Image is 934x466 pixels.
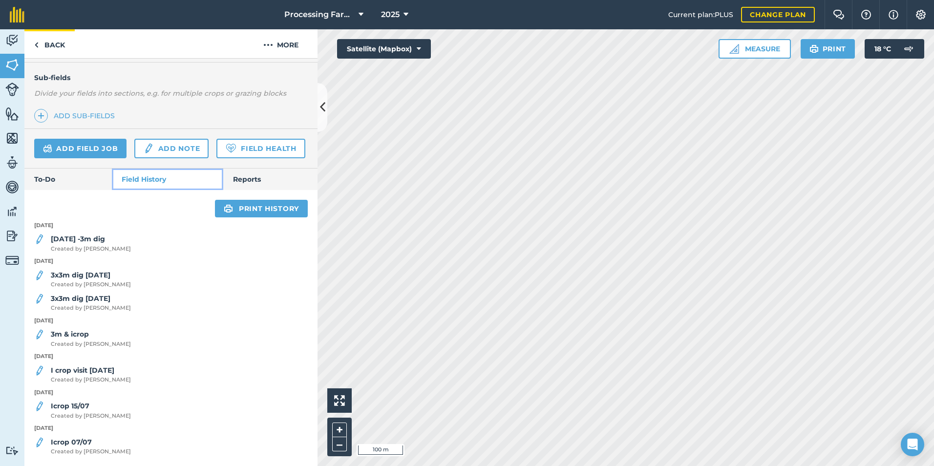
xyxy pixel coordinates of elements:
[38,110,44,122] img: svg+xml;base64,PHN2ZyB4bWxucz0iaHR0cDovL3d3dy53My5vcmcvMjAwMC9zdmciIHdpZHRoPSIxNCIgaGVpZ2h0PSIyNC...
[34,109,119,123] a: Add sub-fields
[5,131,19,146] img: svg+xml;base64,PHN2ZyB4bWxucz0iaHR0cDovL3d3dy53My5vcmcvMjAwMC9zdmciIHdpZHRoPSI1NiIgaGVpZ2h0PSI2MC...
[5,446,19,455] img: svg+xml;base64,PD94bWwgdmVyc2lvbj0iMS4wIiBlbmNvZGluZz0idXRmLTgiPz4KPCEtLSBHZW5lcmF0b3I6IEFkb2JlIE...
[34,437,45,448] img: svg+xml;base64,PD94bWwgdmVyc2lvbj0iMS4wIiBlbmNvZGluZz0idXRmLTgiPz4KPCEtLSBHZW5lcmF0b3I6IEFkb2JlIE...
[24,29,75,58] a: Back
[337,39,431,59] button: Satellite (Mapbox)
[332,423,347,437] button: +
[5,254,19,267] img: svg+xml;base64,PD94bWwgdmVyc2lvbj0iMS4wIiBlbmNvZGluZz0idXRmLTgiPz4KPCEtLSBHZW5lcmF0b3I6IEFkb2JlIE...
[741,7,815,22] a: Change plan
[51,280,131,289] span: Created by [PERSON_NAME]
[34,293,131,313] a: 3x3m dig [DATE]Created by [PERSON_NAME]
[112,169,223,190] a: Field History
[215,200,308,217] a: Print history
[801,39,855,59] button: Print
[34,233,45,245] img: svg+xml;base64,PD94bWwgdmVyc2lvbj0iMS4wIiBlbmNvZGluZz0idXRmLTgiPz4KPCEtLSBHZW5lcmF0b3I6IEFkb2JlIE...
[24,352,318,361] p: [DATE]
[24,257,318,266] p: [DATE]
[5,83,19,96] img: svg+xml;base64,PD94bWwgdmVyc2lvbj0iMS4wIiBlbmNvZGluZz0idXRmLTgiPz4KPCEtLSBHZW5lcmF0b3I6IEFkb2JlIE...
[34,293,45,305] img: svg+xml;base64,PD94bWwgdmVyc2lvbj0iMS4wIiBlbmNvZGluZz0idXRmLTgiPz4KPCEtLSBHZW5lcmF0b3I6IEFkb2JlIE...
[874,39,891,59] span: 18 ° C
[860,10,872,20] img: A question mark icon
[143,143,154,154] img: svg+xml;base64,PD94bWwgdmVyc2lvbj0iMS4wIiBlbmNvZGluZz0idXRmLTgiPz4KPCEtLSBHZW5lcmF0b3I6IEFkb2JlIE...
[915,10,927,20] img: A cog icon
[34,270,45,281] img: svg+xml;base64,PD94bWwgdmVyc2lvbj0iMS4wIiBlbmNvZGluZz0idXRmLTgiPz4KPCEtLSBHZW5lcmF0b3I6IEFkb2JlIE...
[719,39,791,59] button: Measure
[51,234,105,243] strong: [DATE] -3m dig
[223,169,318,190] a: Reports
[51,340,131,349] span: Created by [PERSON_NAME]
[34,329,45,340] img: svg+xml;base64,PD94bWwgdmVyc2lvbj0iMS4wIiBlbmNvZGluZz0idXRmLTgiPz4KPCEtLSBHZW5lcmF0b3I6IEFkb2JlIE...
[899,39,918,59] img: svg+xml;base64,PD94bWwgdmVyc2lvbj0iMS4wIiBlbmNvZGluZz0idXRmLTgiPz4KPCEtLSBHZW5lcmF0b3I6IEFkb2JlIE...
[34,365,45,377] img: svg+xml;base64,PD94bWwgdmVyc2lvbj0iMS4wIiBlbmNvZGluZz0idXRmLTgiPz4KPCEtLSBHZW5lcmF0b3I6IEFkb2JlIE...
[34,139,127,158] a: Add field job
[34,401,45,412] img: svg+xml;base64,PD94bWwgdmVyc2lvbj0iMS4wIiBlbmNvZGluZz0idXRmLTgiPz4KPCEtLSBHZW5lcmF0b3I6IEFkb2JlIE...
[5,204,19,219] img: svg+xml;base64,PD94bWwgdmVyc2lvbj0iMS4wIiBlbmNvZGluZz0idXRmLTgiPz4KPCEtLSBHZW5lcmF0b3I6IEFkb2JlIE...
[24,72,318,83] h4: Sub-fields
[5,229,19,243] img: svg+xml;base64,PD94bWwgdmVyc2lvbj0iMS4wIiBlbmNvZGluZz0idXRmLTgiPz4KPCEtLSBHZW5lcmF0b3I6IEFkb2JlIE...
[24,221,318,230] p: [DATE]
[5,180,19,194] img: svg+xml;base64,PD94bWwgdmVyc2lvbj0iMS4wIiBlbmNvZGluZz0idXRmLTgiPz4KPCEtLSBHZW5lcmF0b3I6IEFkb2JlIE...
[51,245,131,254] span: Created by [PERSON_NAME]
[216,139,305,158] a: Field Health
[34,39,39,51] img: svg+xml;base64,PHN2ZyB4bWxucz0iaHR0cDovL3d3dy53My5vcmcvMjAwMC9zdmciIHdpZHRoPSI5IiBoZWlnaHQ9IjI0Ii...
[34,329,131,348] a: 3m & icropCreated by [PERSON_NAME]
[865,39,924,59] button: 18 °C
[34,89,286,98] em: Divide your fields into sections, e.g. for multiple crops or grazing blocks
[51,271,110,279] strong: 3x3m dig [DATE]
[24,424,318,433] p: [DATE]
[334,395,345,406] img: Four arrows, one pointing top left, one top right, one bottom right and the last bottom left
[34,437,131,456] a: Icrop 07/07Created by [PERSON_NAME]
[263,39,273,51] img: svg+xml;base64,PHN2ZyB4bWxucz0iaHR0cDovL3d3dy53My5vcmcvMjAwMC9zdmciIHdpZHRoPSIyMCIgaGVpZ2h0PSIyNC...
[284,9,355,21] span: Processing Farms
[34,233,131,253] a: [DATE] -3m digCreated by [PERSON_NAME]
[51,447,131,456] span: Created by [PERSON_NAME]
[51,376,131,384] span: Created by [PERSON_NAME]
[24,169,112,190] a: To-Do
[51,304,131,313] span: Created by [PERSON_NAME]
[34,365,131,384] a: I crop visit [DATE]Created by [PERSON_NAME]
[889,9,898,21] img: svg+xml;base64,PHN2ZyB4bWxucz0iaHR0cDovL3d3dy53My5vcmcvMjAwMC9zdmciIHdpZHRoPSIxNyIgaGVpZ2h0PSIxNy...
[51,330,89,339] strong: 3m & icrop
[134,139,209,158] a: Add note
[34,270,131,289] a: 3x3m dig [DATE]Created by [PERSON_NAME]
[809,43,819,55] img: svg+xml;base64,PHN2ZyB4bWxucz0iaHR0cDovL3d3dy53My5vcmcvMjAwMC9zdmciIHdpZHRoPSIxOSIgaGVpZ2h0PSIyNC...
[901,433,924,456] div: Open Intercom Messenger
[51,412,131,421] span: Created by [PERSON_NAME]
[381,9,400,21] span: 2025
[5,155,19,170] img: svg+xml;base64,PD94bWwgdmVyc2lvbj0iMS4wIiBlbmNvZGluZz0idXRmLTgiPz4KPCEtLSBHZW5lcmF0b3I6IEFkb2JlIE...
[51,438,92,446] strong: Icrop 07/07
[10,7,24,22] img: fieldmargin Logo
[244,29,318,58] button: More
[5,33,19,48] img: svg+xml;base64,PD94bWwgdmVyc2lvbj0iMS4wIiBlbmNvZGluZz0idXRmLTgiPz4KPCEtLSBHZW5lcmF0b3I6IEFkb2JlIE...
[668,9,733,20] span: Current plan : PLUS
[833,10,845,20] img: Two speech bubbles overlapping with the left bubble in the forefront
[51,294,110,303] strong: 3x3m dig [DATE]
[51,366,114,375] strong: I crop visit [DATE]
[24,317,318,325] p: [DATE]
[51,402,89,410] strong: Icrop 15/07
[43,143,52,154] img: svg+xml;base64,PD94bWwgdmVyc2lvbj0iMS4wIiBlbmNvZGluZz0idXRmLTgiPz4KPCEtLSBHZW5lcmF0b3I6IEFkb2JlIE...
[34,401,131,420] a: Icrop 15/07Created by [PERSON_NAME]
[332,437,347,451] button: –
[5,106,19,121] img: svg+xml;base64,PHN2ZyB4bWxucz0iaHR0cDovL3d3dy53My5vcmcvMjAwMC9zdmciIHdpZHRoPSI1NiIgaGVpZ2h0PSI2MC...
[729,44,739,54] img: Ruler icon
[224,203,233,214] img: svg+xml;base64,PHN2ZyB4bWxucz0iaHR0cDovL3d3dy53My5vcmcvMjAwMC9zdmciIHdpZHRoPSIxOSIgaGVpZ2h0PSIyNC...
[5,58,19,72] img: svg+xml;base64,PHN2ZyB4bWxucz0iaHR0cDovL3d3dy53My5vcmcvMjAwMC9zdmciIHdpZHRoPSI1NiIgaGVpZ2h0PSI2MC...
[24,388,318,397] p: [DATE]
